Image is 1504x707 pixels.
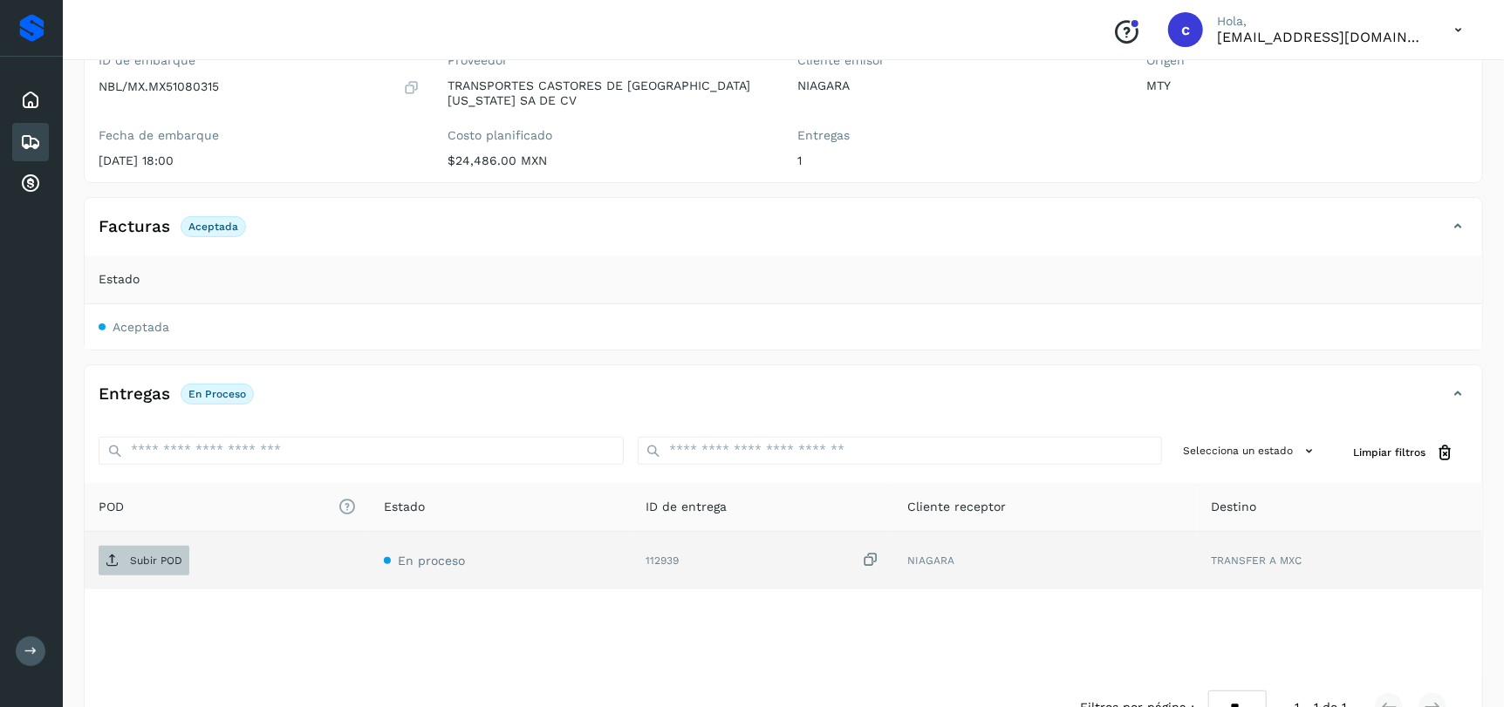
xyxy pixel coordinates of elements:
span: Limpiar filtros [1353,445,1425,460]
button: Subir POD [99,546,189,575]
p: $24,486.00 MXN [448,153,770,168]
div: Cuentas por cobrar [12,165,49,203]
p: cuentasespeciales8_met@castores.com.mx [1217,29,1426,45]
label: Fecha de embarque [99,128,420,143]
p: En proceso [188,388,246,400]
p: NIAGARA [797,78,1119,93]
p: Aceptada [188,221,238,233]
p: 1 [797,153,1119,168]
p: TRANSPORTES CASTORES DE [GEOGRAPHIC_DATA][US_STATE] SA DE CV [448,78,770,108]
span: ID de entrega [646,498,727,516]
div: EntregasEn proceso [85,379,1482,423]
label: Cliente emisor [797,53,1119,68]
span: Cliente receptor [907,498,1006,516]
td: NIAGARA [893,532,1197,589]
span: Destino [1211,498,1256,516]
p: Hola, [1217,14,1426,29]
label: ID de embarque [99,53,420,68]
p: MTY [1147,78,1469,93]
label: Entregas [797,128,1119,143]
h4: Facturas [99,217,170,237]
button: Selecciona un estado [1176,437,1325,466]
label: Costo planificado [448,128,770,143]
div: 112939 [646,551,879,569]
span: En proceso [398,554,465,568]
span: Estado [384,498,425,516]
div: FacturasAceptada [85,212,1482,255]
button: Limpiar filtros [1339,437,1468,469]
p: [DATE] 18:00 [99,153,420,168]
div: Inicio [12,81,49,119]
span: Aceptada [113,320,169,334]
div: Embarques [12,123,49,161]
p: Subir POD [130,554,182,567]
p: NBL/MX.MX51080315 [99,79,219,94]
h4: Entregas [99,384,170,404]
label: Proveedor [448,53,770,68]
label: Origen [1147,53,1469,68]
span: Estado [99,270,140,289]
span: POD [99,498,356,516]
td: TRANSFER A MXC [1197,532,1482,589]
